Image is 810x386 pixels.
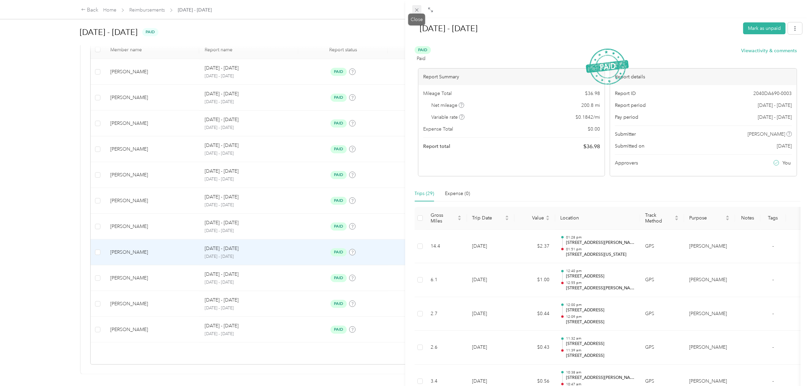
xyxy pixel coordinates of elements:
td: GPS [640,230,684,264]
p: [STREET_ADDRESS] [566,341,635,347]
p: [STREET_ADDRESS][PERSON_NAME][US_STATE] [566,240,635,246]
td: [DATE] [467,331,514,365]
img: PaidStamp [586,49,629,85]
th: Track Method [640,207,684,230]
span: Paid [415,46,431,54]
p: 12:55 pm [566,281,635,285]
span: [PERSON_NAME] [748,131,785,138]
span: caret-down [457,217,461,221]
td: $1.00 [514,263,555,297]
td: GPS [640,331,684,365]
span: caret-up [546,214,550,218]
span: caret-up [505,214,509,218]
td: Wayne Densch [684,230,735,264]
p: [STREET_ADDRESS] [566,353,635,359]
p: [STREET_ADDRESS][PERSON_NAME] [566,375,635,381]
span: Track Method [645,212,673,224]
td: 14.4 [426,230,467,264]
span: caret-down [675,217,679,221]
td: $0.43 [514,331,555,365]
span: - [772,243,774,249]
p: [STREET_ADDRESS][PERSON_NAME] [566,285,635,291]
span: Submitter [615,131,636,138]
th: Value [514,207,555,230]
div: Report details [610,69,796,85]
span: [DATE] [777,142,792,150]
button: Mark as unpaid [743,22,786,34]
span: $ 0.1842 / mi [576,114,600,121]
span: - [772,344,774,350]
span: Expense Total [423,126,453,133]
td: 2.6 [426,331,467,365]
p: [STREET_ADDRESS][US_STATE] [566,252,635,258]
td: $2.37 [514,230,555,264]
span: [DATE] - [DATE] [758,114,792,121]
div: Close [408,14,425,25]
span: caret-down [726,217,730,221]
span: Paid [417,55,426,62]
span: Trip Date [472,215,504,221]
span: Variable rate [432,114,465,121]
p: 11:32 am [566,336,635,341]
span: caret-up [726,214,730,218]
iframe: Everlance-gr Chat Button Frame [772,348,810,386]
td: 6.1 [426,263,467,297]
td: 2.7 [426,297,467,331]
span: caret-up [675,214,679,218]
span: 2040DA690-0003 [754,90,792,97]
p: 12:40 pm [566,269,635,273]
td: Wayne Densch [684,297,735,331]
p: [STREET_ADDRESS] [566,319,635,325]
span: 200.8 mi [581,102,600,109]
span: Approvers [615,159,638,167]
h1: Sep 7 - 20, 2025 [413,20,739,37]
span: Mileage Total [423,90,452,97]
span: $ 36.98 [583,142,600,151]
span: - [772,311,774,316]
td: [DATE] [467,263,514,297]
span: Purpose [690,215,724,221]
th: Location [555,207,640,230]
p: [STREET_ADDRESS] [566,273,635,279]
td: [DATE] [467,297,514,331]
p: 10:38 am [566,370,635,375]
th: Purpose [684,207,735,230]
div: Expense (0) [445,190,470,197]
p: 01:51 pm [566,247,635,252]
span: - [772,277,774,283]
span: Submitted on [615,142,644,150]
div: Report Summary [418,69,605,85]
span: caret-down [546,217,550,221]
span: You [783,159,791,167]
th: Tags [760,207,786,230]
p: [STREET_ADDRESS] [566,307,635,313]
span: [DATE] - [DATE] [758,102,792,109]
span: Pay period [615,114,638,121]
td: Wayne Densch [684,331,735,365]
td: [DATE] [467,230,514,264]
p: 01:28 pm [566,235,635,240]
span: caret-up [457,214,461,218]
p: 11:39 am [566,348,635,353]
p: 12:09 pm [566,314,635,319]
th: Notes [735,207,760,230]
span: caret-down [505,217,509,221]
span: Gross Miles [431,212,456,224]
div: Trips (29) [415,190,434,197]
span: Report ID [615,90,636,97]
span: Net mileage [432,102,465,109]
th: Gross Miles [426,207,467,230]
td: GPS [640,263,684,297]
td: Wayne Densch [684,263,735,297]
span: Report total [423,143,450,150]
button: Viewactivity & comments [741,47,797,54]
td: GPS [640,297,684,331]
span: $ 0.00 [588,126,600,133]
p: 12:00 pm [566,303,635,307]
td: $0.44 [514,297,555,331]
th: Trip Date [467,207,514,230]
span: Report period [615,102,646,109]
span: Value [520,215,544,221]
span: $ 36.98 [585,90,600,97]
